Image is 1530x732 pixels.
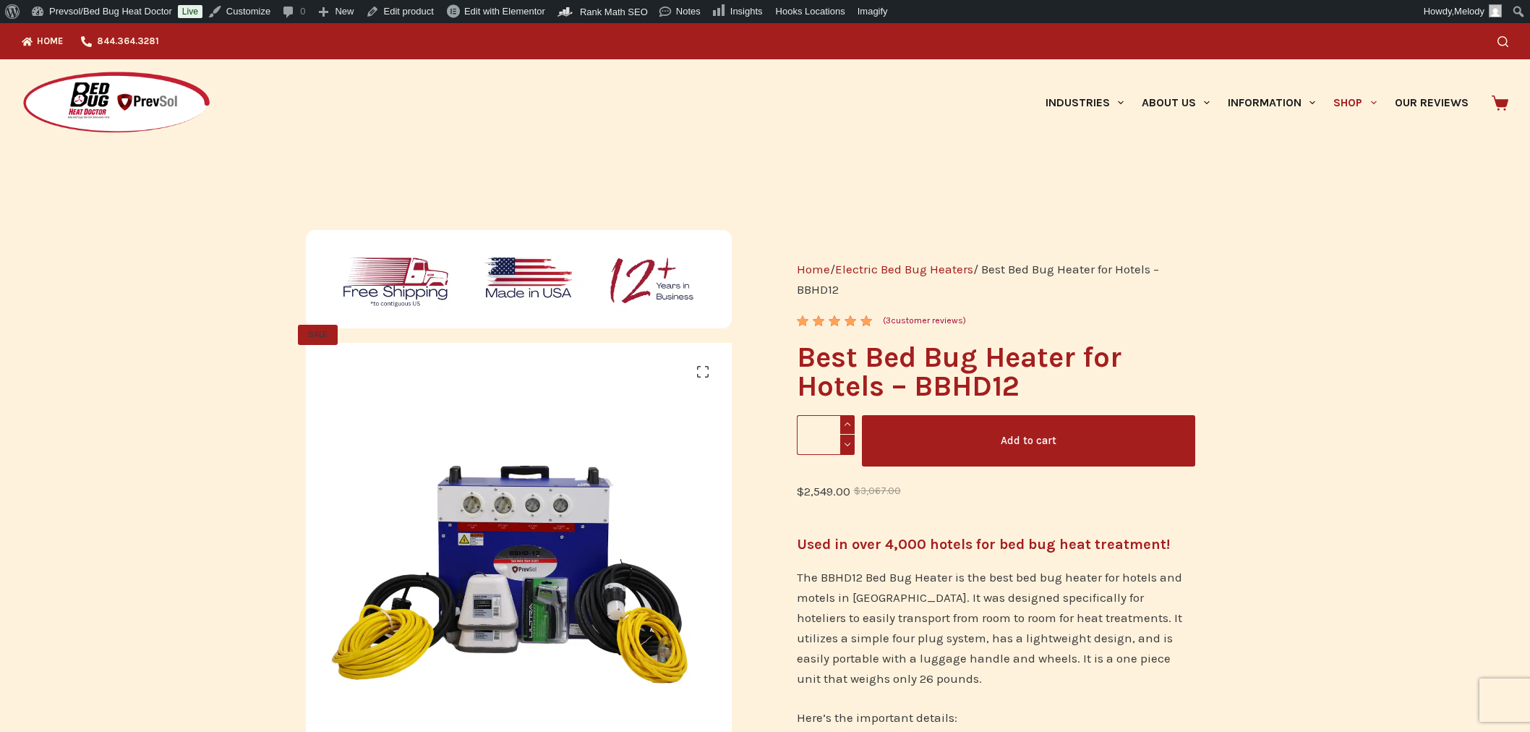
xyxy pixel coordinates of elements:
span: 3 [797,315,807,338]
nav: Top Menu [22,23,168,59]
a: Industries [1036,59,1132,146]
h1: Best Bed Bug Heater for Hotels – BBHD12 [797,343,1195,401]
span: $ [854,485,860,496]
div: Rated 5.00 out of 5 [797,315,874,326]
a: About Us [1132,59,1218,146]
a: Shop [1325,59,1385,146]
span: Edit with Elementor [464,6,545,17]
a: Our Reviews [1385,59,1477,146]
a: Live [178,5,202,18]
a: View full-screen image gallery [688,357,717,386]
nav: Primary [1036,59,1477,146]
span: 3 [886,315,891,325]
span: SALE [298,325,338,345]
span: Rank Math SEO [580,7,648,17]
span: Rated out of 5 based on customer ratings [797,315,874,404]
button: Add to cart [862,415,1195,467]
button: Search [1497,36,1508,47]
a: BBHD12 full package is the best bed bug heater for hotels [306,547,732,561]
a: Home [797,262,830,276]
p: The BBHD12 Bed Bug Heater is the best bed bug heater for hotels and motels in [GEOGRAPHIC_DATA]. ... [797,567,1195,689]
a: 844.364.3281 [72,23,168,59]
bdi: 2,549.00 [797,484,850,498]
p: Here’s the important details: [797,707,1195,728]
nav: Breadcrumb [797,259,1195,299]
input: Product quantity [797,415,855,455]
span: $ [797,484,804,498]
strong: Used in over 4,000 hotels for bed bug heat treatment! [797,536,1170,553]
a: (3customer reviews) [883,314,966,328]
bdi: 3,067.00 [854,485,901,496]
span: Melody [1454,6,1484,17]
a: Information [1219,59,1325,146]
img: Prevsol/Bed Bug Heat Doctor [22,71,211,135]
a: Home [22,23,72,59]
a: Electric Bed Bug Heaters [835,262,973,276]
